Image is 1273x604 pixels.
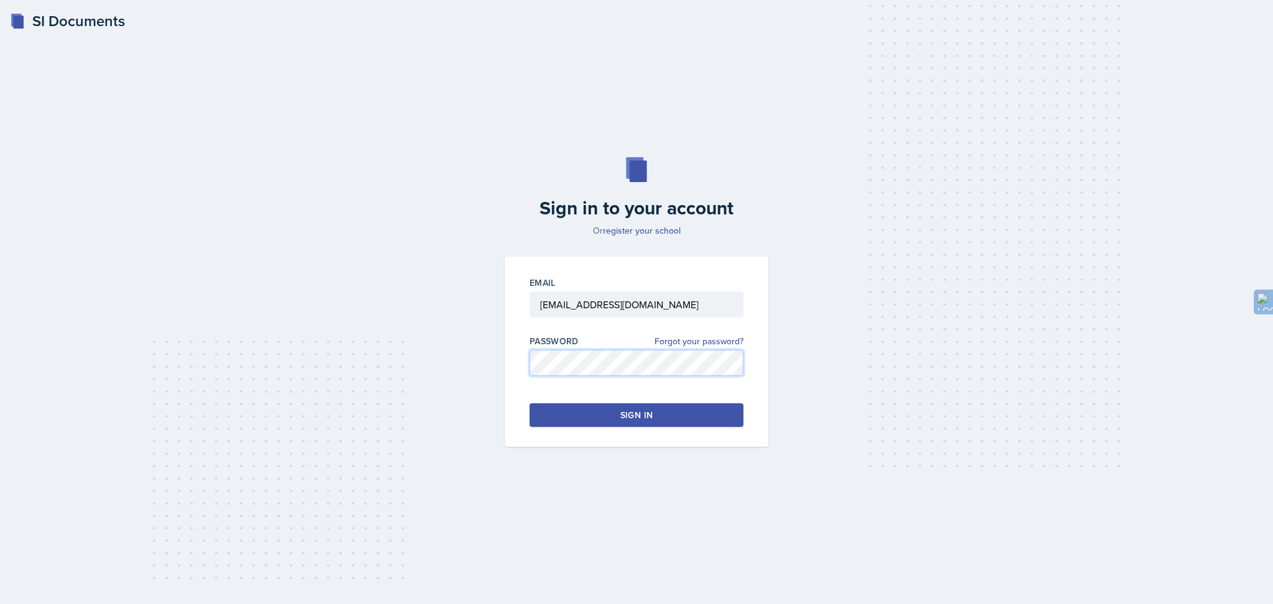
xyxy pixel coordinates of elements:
[655,335,743,348] a: Forgot your password?
[497,224,776,237] p: Or
[10,10,125,32] a: SI Documents
[530,277,556,289] label: Email
[603,224,681,237] a: register your school
[530,403,743,427] button: Sign in
[620,409,653,421] div: Sign in
[530,335,579,347] label: Password
[530,291,743,318] input: Email
[497,197,776,219] h2: Sign in to your account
